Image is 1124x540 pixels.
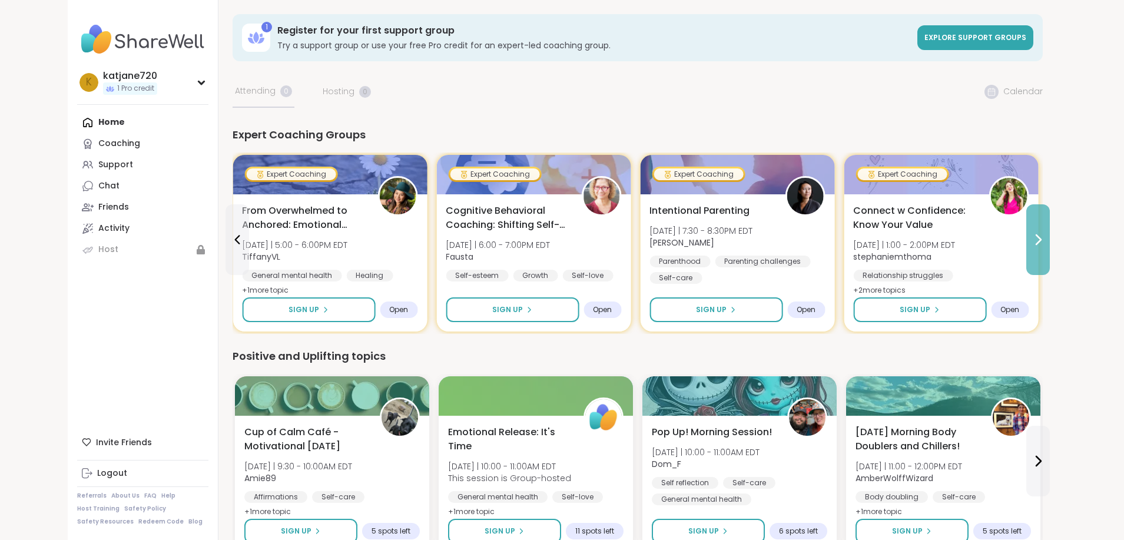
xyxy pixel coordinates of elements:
[77,518,134,526] a: Safety Resources
[917,25,1033,50] a: Explore support groups
[242,297,375,322] button: Sign Up
[77,175,208,197] a: Chat
[244,461,352,472] span: [DATE] | 9:30 - 10:00AM EDT
[448,491,548,503] div: General mental health
[188,518,203,526] a: Blog
[111,492,140,500] a: About Us
[649,272,702,284] div: Self-care
[575,526,614,536] span: 11 spots left
[346,270,393,281] div: Healing
[382,399,418,436] img: Amie89
[696,304,727,315] span: Sign Up
[77,492,107,500] a: Referrals
[797,305,815,314] span: Open
[485,526,515,536] span: Sign Up
[242,270,341,281] div: General mental health
[857,168,947,180] div: Expert Coaching
[593,305,612,314] span: Open
[77,133,208,154] a: Coaching
[242,251,280,263] b: TiffanyVL
[289,304,319,315] span: Sign Up
[900,304,930,315] span: Sign Up
[779,526,818,536] span: 6 spots left
[853,270,953,281] div: Relationship struggles
[652,446,760,458] span: [DATE] | 10:00 - 11:00AM EDT
[77,154,208,175] a: Support
[1000,305,1019,314] span: Open
[244,491,307,503] div: Affirmations
[652,477,718,489] div: Self reflection
[446,270,508,281] div: Self-esteem
[242,239,347,251] span: [DATE] | 5:00 - 6:00PM EDT
[98,244,118,256] div: Host
[77,197,208,218] a: Friends
[853,251,931,263] b: stephaniemthoma
[389,305,408,314] span: Open
[446,251,473,263] b: Fausta
[649,204,750,218] span: Intentional Parenting
[450,168,539,180] div: Expert Coaching
[246,168,336,180] div: Expert Coaching
[312,491,364,503] div: Self-care
[98,180,120,192] div: Chat
[688,526,719,536] span: Sign Up
[97,468,127,479] div: Logout
[649,256,710,267] div: Parenthood
[853,297,986,322] button: Sign Up
[552,491,603,503] div: Self-love
[856,425,978,453] span: [DATE] Morning Body Doublers and Chillers!
[856,491,928,503] div: Body doubling
[448,472,571,484] span: This session is Group-hosted
[117,84,154,94] span: 1 Pro credit
[787,178,823,214] img: Natasha
[649,237,714,249] b: [PERSON_NAME]
[161,492,175,500] a: Help
[77,19,208,60] img: ShareWell Nav Logo
[853,239,955,251] span: [DATE] | 1:00 - 2:00PM EDT
[103,69,157,82] div: katjane720
[652,493,751,505] div: General mental health
[856,461,962,472] span: [DATE] | 11:00 - 12:00PM EDT
[77,505,120,513] a: Host Training
[261,22,272,32] div: 1
[244,425,367,453] span: Cup of Calm Café - Motivational [DATE]
[446,239,550,251] span: [DATE] | 6:00 - 7:00PM EDT
[98,201,129,213] div: Friends
[448,425,571,453] span: Emotional Release: It's Time
[233,348,1043,365] div: Positive and Uplifting topics
[856,472,933,484] b: AmberWolffWizard
[281,526,311,536] span: Sign Up
[990,178,1027,214] img: stephaniemthoma
[789,399,825,436] img: Dom_F
[652,425,772,439] span: Pop Up! Morning Session!
[448,461,571,472] span: [DATE] | 10:00 - 11:00AM EDT
[446,297,579,322] button: Sign Up
[446,204,568,232] span: Cognitive Behavioral Coaching: Shifting Self-Talk
[585,399,622,436] img: ShareWell
[86,75,92,90] span: k
[77,218,208,239] a: Activity
[513,270,558,281] div: Growth
[715,256,810,267] div: Parenting challenges
[244,472,276,484] b: Amie89
[654,168,743,180] div: Expert Coaching
[983,526,1022,536] span: 5 spots left
[892,526,923,536] span: Sign Up
[98,223,130,234] div: Activity
[492,304,523,315] span: Sign Up
[277,24,910,37] h3: Register for your first support group
[379,178,416,214] img: TiffanyVL
[924,32,1026,42] span: Explore support groups
[649,225,752,237] span: [DATE] | 7:30 - 8:30PM EDT
[144,492,157,500] a: FAQ
[98,138,140,150] div: Coaching
[77,432,208,453] div: Invite Friends
[562,270,613,281] div: Self-love
[98,159,133,171] div: Support
[933,491,985,503] div: Self-care
[652,458,681,470] b: Dom_F
[853,204,976,232] span: Connect w Confidence: Know Your Value
[77,463,208,484] a: Logout
[124,505,166,513] a: Safety Policy
[242,204,364,232] span: From Overwhelmed to Anchored: Emotional Regulation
